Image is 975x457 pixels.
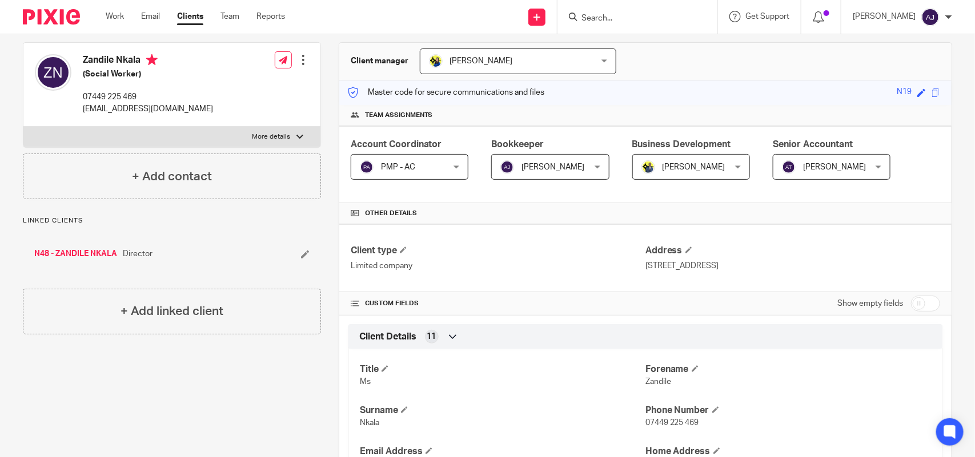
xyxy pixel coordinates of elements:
a: N48 - ZANDILE NKALA [34,248,117,260]
span: Ms [360,378,371,386]
span: PMP - AC [381,163,415,171]
a: Reports [256,11,285,22]
img: svg%3E [500,160,514,174]
span: [PERSON_NAME] [663,163,725,171]
h4: + Add contact [132,168,212,185]
label: Show empty fields [837,298,903,309]
h4: Forename [645,363,931,375]
h4: + Add linked client [121,302,223,320]
h4: Surname [360,405,645,416]
span: Senior Accountant [773,140,853,149]
span: Client Details [359,331,416,343]
span: 11 [427,331,436,342]
h3: Client manager [351,55,408,67]
h4: Title [360,363,645,375]
p: Master code for secure communications and files [348,87,545,98]
i: Primary [146,54,158,66]
a: Email [141,11,160,22]
h4: Phone Number [645,405,931,416]
img: Bobo-Starbridge%201.jpg [429,54,443,68]
a: Work [106,11,124,22]
img: svg%3E [35,54,71,91]
span: Zandile [645,378,671,386]
h4: Address [645,245,940,257]
img: svg%3E [360,160,374,174]
span: Account Coordinator [351,140,442,149]
p: [PERSON_NAME] [853,11,916,22]
img: Dennis-Starbridge.jpg [641,160,655,174]
span: [PERSON_NAME] [521,163,584,171]
h4: CUSTOM FIELDS [351,299,645,308]
h4: Zandile Nkala [83,54,213,68]
div: N19 [897,86,912,99]
input: Search [580,14,683,24]
span: Business Development [632,140,731,149]
p: [STREET_ADDRESS] [645,260,940,272]
span: 07449 225 469 [645,419,699,427]
img: svg%3E [782,160,796,174]
p: [EMAIL_ADDRESS][DOMAIN_NAME] [83,103,213,115]
span: Get Support [745,13,789,21]
p: 07449 225 469 [83,91,213,103]
h4: Client type [351,245,645,257]
img: Pixie [23,9,80,25]
span: [PERSON_NAME] [450,57,513,65]
span: [PERSON_NAME] [803,163,866,171]
span: Director [123,248,153,260]
p: Limited company [351,260,645,272]
a: Team [220,11,239,22]
a: Clients [177,11,203,22]
h5: (Social Worker) [83,68,213,80]
span: Team assignments [365,111,433,120]
p: Linked clients [23,216,321,225]
span: Other details [365,209,417,218]
p: More details [252,132,291,141]
span: Nkala [360,419,379,427]
img: svg%3E [921,8,940,26]
span: Bookkeeper [491,140,544,149]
